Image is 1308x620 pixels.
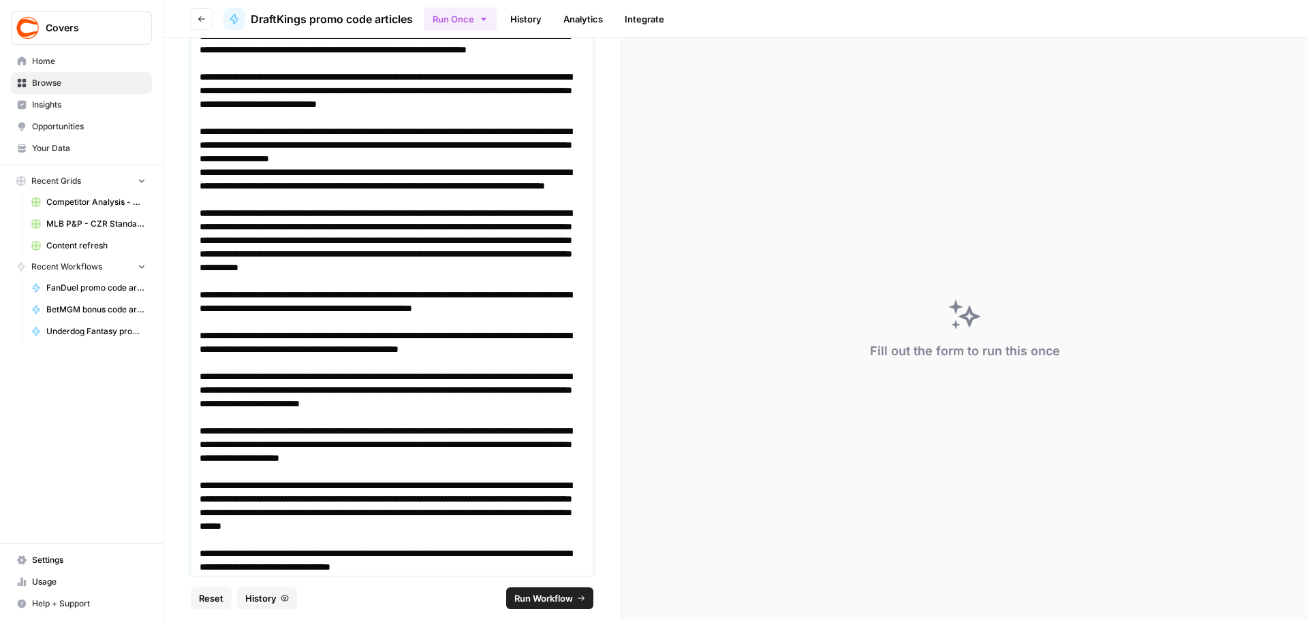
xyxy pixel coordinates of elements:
a: Your Data [11,137,152,159]
span: Underdog Fantasy promo code articles [46,325,146,338]
span: Help + Support [32,598,146,610]
button: Help + Support [11,593,152,615]
a: Opportunities [11,116,152,137]
button: Recent Workflows [11,257,152,277]
a: Underdog Fantasy promo code articles [25,321,152,342]
span: Settings [32,554,146,566]
a: Settings [11,549,152,571]
a: Browse [11,72,152,94]
a: Analytics [555,8,611,30]
a: Content refresh [25,235,152,257]
a: Insights [11,94,152,116]
a: DraftKings promo code articles [223,8,413,30]
div: Fill out the form to run this once [870,342,1060,361]
span: Covers [46,21,128,35]
span: Usage [32,576,146,588]
a: MLB P&P - CZR Standard (Production) Grid [25,213,152,235]
a: Integrate [617,8,672,30]
img: Covers Logo [16,16,40,40]
span: FanDuel promo code articles [46,282,146,294]
a: Usage [11,571,152,593]
a: Home [11,50,152,72]
span: Run Workflow [514,591,573,605]
span: Competitor Analysis - URL Specific Grid [46,196,146,208]
a: History [502,8,550,30]
button: Reset [191,587,232,609]
button: Workspace: Covers [11,11,152,45]
span: Insights [32,99,146,111]
span: Recent Workflows [31,261,102,273]
span: History [245,591,277,605]
span: Content refresh [46,240,146,252]
span: Recent Grids [31,175,81,187]
a: BetMGM bonus code articles [25,299,152,321]
a: Competitor Analysis - URL Specific Grid [25,191,152,213]
span: Home [32,55,146,67]
button: Recent Grids [11,171,152,191]
span: Opportunities [32,120,146,133]
span: MLB P&P - CZR Standard (Production) Grid [46,218,146,230]
button: Run Once [424,7,497,31]
button: Run Workflow [506,587,593,609]
a: FanDuel promo code articles [25,277,152,299]
span: BetMGM bonus code articles [46,304,146,316]
span: DraftKings promo code articles [251,11,413,27]
span: Browse [32,77,146,89]
span: Your Data [32,142,146,154]
button: History [237,587,297,609]
span: Reset [199,591,223,605]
